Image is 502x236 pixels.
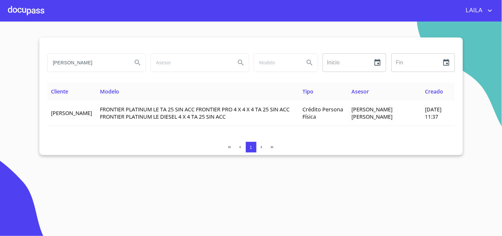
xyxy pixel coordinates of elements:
[302,55,318,71] button: Search
[303,106,343,120] span: Crédito Persona Física
[303,88,314,95] span: Tipo
[151,54,230,72] input: search
[425,106,442,120] span: [DATE] 11:37
[254,54,299,72] input: search
[233,55,249,71] button: Search
[461,5,486,16] span: LAILA
[51,109,92,117] span: [PERSON_NAME]
[51,88,68,95] span: Cliente
[48,54,127,72] input: search
[425,88,443,95] span: Creado
[130,55,146,71] button: Search
[461,5,494,16] button: account of current user
[352,88,369,95] span: Asesor
[352,106,393,120] span: [PERSON_NAME] [PERSON_NAME]
[250,145,252,150] span: 1
[100,106,290,120] span: FRONTIER PLATINUM LE TA 25 SIN ACC FRONTIER PRO 4 X 4 X 4 TA 25 SIN ACC FRONTIER PLATINUM LE DIES...
[246,142,256,152] button: 1
[100,88,119,95] span: Modelo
